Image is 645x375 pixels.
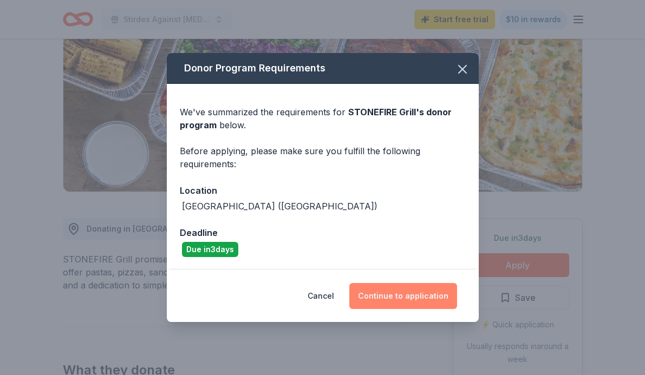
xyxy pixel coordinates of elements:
div: [GEOGRAPHIC_DATA] ([GEOGRAPHIC_DATA]) [182,200,377,213]
div: Due in 3 days [182,242,238,257]
div: Deadline [180,226,466,240]
button: Continue to application [349,283,457,309]
div: We've summarized the requirements for below. [180,106,466,131]
button: Cancel [308,283,334,309]
div: Donor Program Requirements [167,53,479,84]
div: Before applying, please make sure you fulfill the following requirements: [180,144,466,170]
div: Location [180,183,466,198]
